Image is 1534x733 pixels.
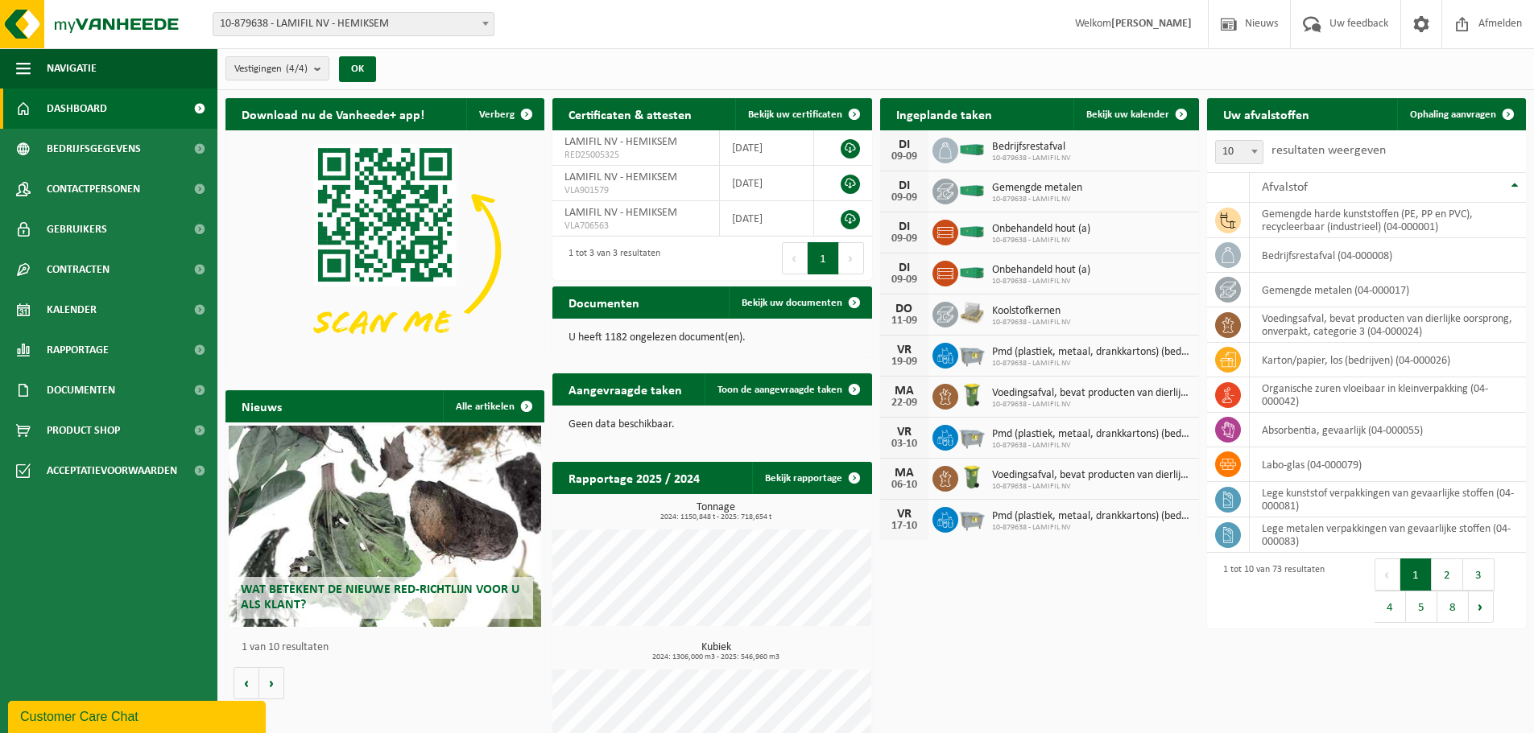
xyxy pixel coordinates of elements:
div: 1 tot 3 van 3 resultaten [560,241,660,276]
img: WB-0140-HPE-GN-50 [958,381,986,409]
div: VR [888,426,920,439]
span: Vestigingen [234,57,308,81]
span: Pmd (plastiek, metaal, drankkartons) (bedrijven) [992,510,1191,523]
button: 5 [1406,591,1437,623]
h2: Documenten [552,286,655,318]
div: 1 tot 10 van 73 resultaten [1215,557,1325,624]
a: Toon de aangevraagde taken [705,373,870,406]
img: HK-XC-30-GN-00 [958,265,986,279]
button: Previous [1375,558,1400,591]
span: 10-879638 - LAMIFIL NV [992,400,1191,410]
a: Ophaling aanvragen [1397,98,1524,130]
span: VLA706563 [564,220,706,233]
span: 10-879638 - LAMIFIL NV [992,359,1191,369]
button: Next [839,242,864,274]
div: 09-09 [888,233,920,245]
div: VR [888,508,920,521]
h3: Tonnage [560,502,871,521]
div: 06-10 [888,480,920,491]
span: Navigatie [47,48,97,89]
img: Download de VHEPlus App [225,130,544,369]
div: DI [888,220,920,233]
a: Bekijk uw kalender [1073,98,1197,130]
span: Toon de aangevraagde taken [717,385,842,395]
h2: Nieuws [225,390,298,422]
div: 09-09 [888,274,920,286]
h2: Uw afvalstoffen [1207,98,1325,130]
span: Contracten [47,249,110,290]
p: 1 van 10 resultaten [242,642,536,653]
span: Wat betekent de nieuwe RED-richtlijn voor u als klant? [241,583,519,612]
button: 3 [1463,558,1495,591]
td: [DATE] [720,201,814,237]
td: lege kunststof verpakkingen van gevaarlijke stoffen (04-000081) [1250,482,1526,517]
span: Gebruikers [47,209,107,249]
span: 10-879638 - LAMIFIL NV [992,482,1191,492]
label: resultaten weergeven [1271,144,1386,157]
button: 2 [1432,558,1463,591]
span: 10-879638 - LAMIFIL NV [992,195,1082,204]
span: 2024: 1306,000 m3 - 2025: 546,960 m3 [560,653,871,661]
td: absorbentia, gevaarlijk (04-000055) [1250,413,1526,447]
td: bedrijfsrestafval (04-000008) [1250,238,1526,273]
div: DI [888,138,920,151]
button: Previous [782,242,808,274]
span: Voedingsafval, bevat producten van dierlijke oorsprong, onverpakt, categorie 3 [992,469,1191,482]
td: [DATE] [720,166,814,201]
div: 11-09 [888,315,920,327]
count: (4/4) [286,64,308,74]
span: LAMIFIL NV - HEMIKSEM [564,136,677,148]
td: gemengde metalen (04-000017) [1250,273,1526,307]
span: Onbehandeld hout (a) [992,264,1090,277]
span: Rapportage [47,330,109,370]
span: 2024: 1150,848 t - 2025: 718,654 t [560,513,871,521]
strong: [PERSON_NAME] [1111,18,1192,30]
span: 10-879638 - LAMIFIL NV [992,441,1191,451]
span: Pmd (plastiek, metaal, drankkartons) (bedrijven) [992,346,1191,359]
button: Verberg [466,98,543,130]
img: HK-XC-30-GN-00 [958,183,986,197]
span: 10-879638 - LAMIFIL NV [992,523,1191,533]
span: Dashboard [47,89,107,129]
h2: Rapportage 2025 / 2024 [552,462,716,493]
span: Onbehandeld hout (a) [992,223,1090,236]
div: 19-09 [888,356,920,368]
div: 09-09 [888,192,920,204]
button: Vorige [234,667,259,699]
img: WB-2500-GAL-GY-01 [958,422,986,450]
span: 10-879638 - LAMIFIL NV [992,154,1071,163]
h2: Certificaten & attesten [552,98,708,130]
span: 10-879638 - LAMIFIL NV [992,277,1090,286]
span: Acceptatievoorwaarden [47,451,177,491]
span: LAMIFIL NV - HEMIKSEM [564,207,677,219]
span: Bekijk uw documenten [742,298,842,308]
span: 10-879638 - LAMIFIL NV [992,236,1090,245]
a: Wat betekent de nieuwe RED-richtlijn voor u als klant? [229,426,541,627]
button: Vestigingen(4/4) [225,56,329,80]
div: DI [888,261,920,274]
p: U heeft 1182 ongelezen document(en). [569,332,855,344]
td: karton/papier, los (bedrijven) (04-000026) [1250,343,1526,377]
div: DI [888,179,920,192]
button: Volgende [259,667,284,699]
td: lege metalen verpakkingen van gevaarlijke stoffen (04-000083) [1250,517,1526,553]
img: HK-XC-30-GN-00 [958,142,986,156]
td: organische zuren vloeibaar in kleinverpakking (04-000042) [1250,377,1526,413]
h2: Ingeplande taken [880,98,1008,130]
button: 1 [808,242,839,274]
div: 17-10 [888,521,920,532]
span: Pmd (plastiek, metaal, drankkartons) (bedrijven) [992,428,1191,441]
span: VLA901579 [564,184,706,197]
button: 4 [1375,591,1406,623]
iframe: chat widget [8,698,269,733]
span: Bekijk uw kalender [1086,109,1169,120]
a: Alle artikelen [443,390,543,422]
div: VR [888,344,920,356]
span: Ophaling aanvragen [1410,109,1496,120]
span: 10 [1215,140,1263,164]
span: Bedrijfsrestafval [992,141,1071,154]
div: 22-09 [888,397,920,409]
a: Bekijk rapportage [752,462,870,494]
span: Verberg [479,109,515,120]
a: Bekijk uw documenten [729,286,870,319]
